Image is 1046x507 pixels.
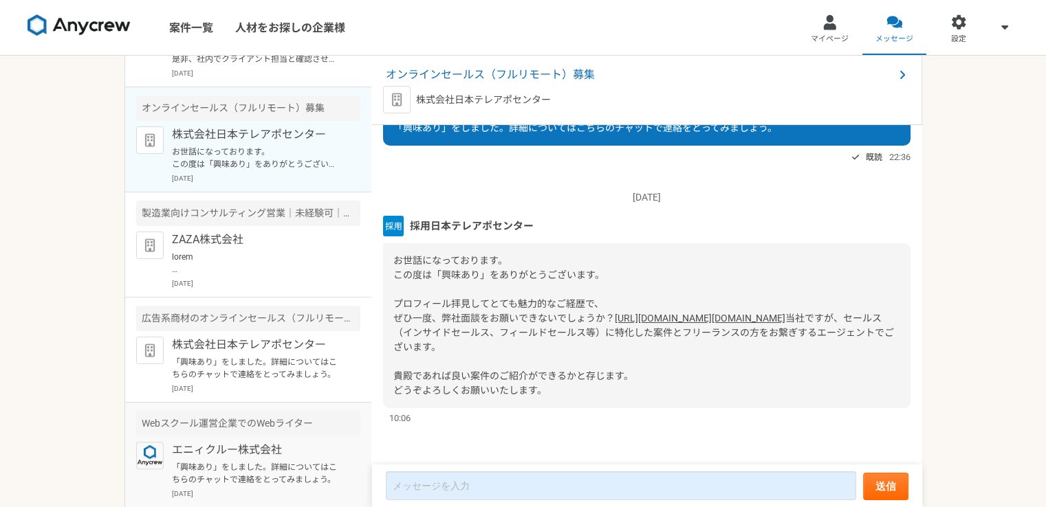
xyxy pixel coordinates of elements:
[383,86,411,113] img: default_org_logo-42cde973f59100197ec2c8e796e4974ac8490bb5b08a0eb061ff975e4574aa76.png
[811,34,849,45] span: マイページ
[615,313,785,324] a: [URL][DOMAIN_NAME][DOMAIN_NAME]
[383,190,911,205] p: [DATE]
[951,34,966,45] span: 設定
[28,14,131,36] img: 8DqYSo04kwAAAAASUVORK5CYII=
[172,356,342,381] p: 「興味あり」をしました。詳細についてはこちらのチャットで連絡をとってみましょう。
[386,67,894,83] span: オンラインセールス（フルリモート）募集
[172,442,342,458] p: エニィクルー株式会社
[172,126,342,143] p: 株式会社日本テレアポセンター
[172,68,360,78] p: [DATE]
[383,216,404,236] img: unnamed.png
[875,34,913,45] span: メッセージ
[389,412,411,425] span: 10:06
[866,149,882,166] span: 既読
[136,201,360,226] div: 製造業向けコンサルティング営業｜未経験可｜法人営業としてキャリアアップしたい方
[172,461,342,486] p: 「興味あり」をしました。詳細についてはこちらのチャットで連絡をとってみましょう。
[172,278,360,289] p: [DATE]
[172,383,360,394] p: [DATE]
[863,473,908,500] button: 送信
[136,442,164,469] img: logo_text_blue_01.png
[172,251,342,275] p: lorem ipsumdolors。 AMETconsecteturad。 elitseddoeiusmodtemp！ in、utlaboreetdol、magnaaliqu。 enimadmi...
[410,218,534,234] span: 採用日本テレアポセンター
[393,313,894,396] span: 当社ですが、セールス（インサイドセールス、フィールドセールス等）に特化した案件とフリーランスの方をお繋ぎするエージェントでございます。 貴殿であれば良い案件のご紹介ができるかと存じます。 どうぞ...
[136,411,360,436] div: Webスクール運営企業でのWebライター
[393,255,615,324] span: お世話になっております。 この度は「興味あり」をありがとうございます。 プロフィール拝見してとても魅力的なご経歴で、 ぜひ一度、弊社面談をお願いできないでしょうか？
[136,126,164,154] img: default_org_logo-42cde973f59100197ec2c8e796e4974ac8490bb5b08a0eb061ff975e4574aa76.png
[172,488,360,499] p: [DATE]
[136,337,164,364] img: default_org_logo-42cde973f59100197ec2c8e796e4974ac8490bb5b08a0eb061ff975e4574aa76.png
[172,173,360,183] p: [DATE]
[172,232,342,248] p: ZAZA株式会社
[136,232,164,259] img: default_org_logo-42cde973f59100197ec2c8e796e4974ac8490bb5b08a0eb061ff975e4574aa76.png
[416,93,551,107] p: 株式会社日本テレアポセンター
[393,122,777,133] span: 「興味あり」をしました。詳細についてはこちらのチャットで連絡をとってみましょう。
[172,146,342,170] p: お世話になっております。 この度は「興味あり」をありがとうございます。 プロフィール拝見してとても魅力的なご経歴で、 ぜひ一度、弊社面談をお願いできないでしょうか？ [URL][DOMAIN_N...
[889,150,911,164] span: 22:36
[136,306,360,331] div: 広告系商材のオンラインセールス（フルリモート）募集
[136,95,360,121] div: オンラインセールス（フルリモート）募集
[172,337,342,353] p: 株式会社日本テレアポセンター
